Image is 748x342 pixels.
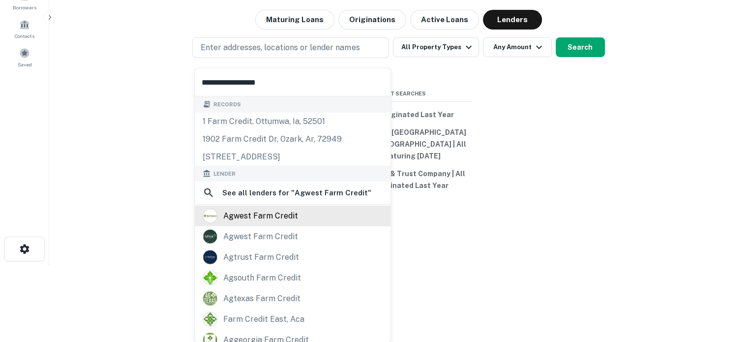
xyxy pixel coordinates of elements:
a: Saved [3,44,46,70]
button: Clear Lake Bank & Trust Company | All Types | Originated Last Year [325,165,473,194]
a: agtexas farm credit [195,288,390,309]
span: Recent Searches [325,90,473,98]
img: picture [203,271,217,285]
a: agtrust farm credit [195,247,390,268]
img: picture [203,209,217,223]
button: Originations [338,10,406,30]
a: agwest farm credit [195,226,390,247]
div: agtexas farm credit [223,291,300,306]
span: Lender [213,169,236,178]
button: All Types | Originated Last Year [325,106,473,124]
a: agwest farm credit [195,206,390,226]
button: Active Loans [410,10,479,30]
a: Contacts [3,15,46,42]
span: Records [213,100,241,109]
div: [STREET_ADDRESS] [195,148,390,165]
div: agwest farm credit [223,209,298,223]
div: 1 farm credit, ottumwa, ia, 52501 [195,112,390,130]
div: agsouth farm credit [223,271,301,285]
button: Lenders [483,10,542,30]
a: farm credit east, aca [195,309,390,330]
a: agsouth farm credit [195,268,390,288]
img: picture [203,312,217,326]
span: Contacts [15,32,34,40]
div: 1902 farm credit dr, ozark, ar, 72949 [195,130,390,148]
button: Enter addresses, locations or lender names [192,37,389,58]
img: picture [203,292,217,306]
h6: See all lenders for " Agwest Farm Credit " [222,187,371,199]
button: All Property Types [393,37,479,57]
span: Borrowers [13,3,36,11]
div: agtrust farm credit [223,250,299,265]
div: agwest farm credit [223,229,298,244]
iframe: Chat Widget [699,263,748,311]
span: Saved [18,61,32,68]
button: Maturing Loans [255,10,334,30]
button: [PERSON_NAME][GEOGRAPHIC_DATA][US_STATE], [GEOGRAPHIC_DATA] | All Types | Maturing [DATE] [325,124,473,165]
p: Enter addresses, locations or lender names [201,42,359,54]
button: Any Amount [483,37,552,57]
img: picture [203,230,217,244]
img: picture [203,250,217,264]
div: farm credit east, aca [223,312,304,327]
button: Search [556,37,605,57]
